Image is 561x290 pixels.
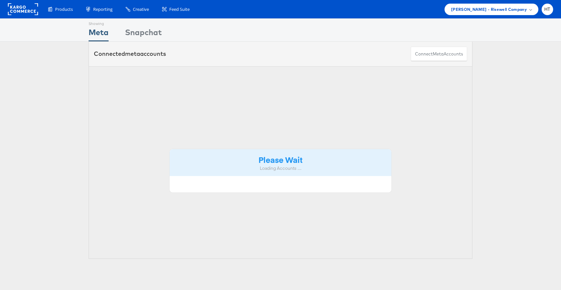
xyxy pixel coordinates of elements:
[544,7,551,11] span: HT
[94,50,166,58] div: Connected accounts
[93,6,113,12] span: Reporting
[55,6,73,12] span: Products
[175,165,386,171] div: Loading Accounts ....
[259,154,302,165] strong: Please Wait
[89,27,109,41] div: Meta
[125,50,140,57] span: meta
[411,47,467,61] button: ConnectmetaAccounts
[433,51,444,57] span: meta
[451,6,527,13] span: [PERSON_NAME] - Risewell Company
[125,27,162,41] div: Snapchat
[169,6,190,12] span: Feed Suite
[133,6,149,12] span: Creative
[89,19,109,27] div: Showing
